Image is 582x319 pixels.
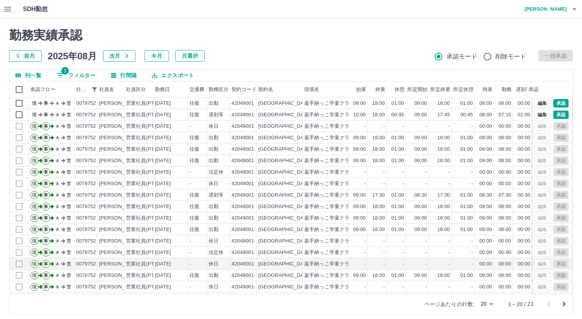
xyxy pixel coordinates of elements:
[460,157,473,164] div: 01:00
[499,123,511,130] div: 00:00
[479,123,492,130] div: 00:00
[99,169,141,176] div: [PERSON_NAME]
[189,169,191,176] div: -
[437,100,450,107] div: 18:00
[258,123,311,130] div: [GEOGRAPHIC_DATA]
[364,180,366,187] div: -
[391,100,404,107] div: 01:00
[391,134,404,142] div: 01:00
[499,111,511,119] div: 07:15
[502,81,512,98] div: 勤務
[155,111,171,119] div: [DATE]
[209,146,218,153] div: 出勤
[499,146,511,153] div: 08:00
[155,134,171,142] div: [DATE]
[383,123,385,130] div: -
[55,112,60,117] text: Ａ
[553,99,569,107] button: 承認
[209,100,218,107] div: 出勤
[51,70,102,81] button: フィルター表示
[55,169,60,175] text: Ａ
[9,50,42,62] button: 前月
[67,192,71,198] text: 営
[126,81,146,98] div: 社員区分
[479,215,492,222] div: 09:00
[258,203,311,210] div: [GEOGRAPHIC_DATA]
[372,146,385,153] div: 18:00
[29,81,75,98] div: 承認フロー
[189,123,191,130] div: -
[155,192,171,199] div: [DATE]
[437,157,450,164] div: 18:00
[349,81,368,98] div: 始業
[499,192,511,199] div: 07:30
[448,180,450,187] div: -
[55,146,60,152] text: Ａ
[258,134,311,142] div: [GEOGRAPHIC_DATA]
[425,180,427,187] div: -
[499,215,511,222] div: 08:00
[67,181,71,186] text: 営
[494,81,513,98] div: 勤務
[528,81,538,98] div: 承認
[55,181,60,186] text: Ａ
[76,169,96,176] div: 0079752
[518,203,530,210] div: 00:00
[126,146,166,153] div: 営業社員(PT契約)
[303,81,349,98] div: 現場名
[189,215,199,222] div: 往復
[368,81,387,98] div: 終業
[76,81,89,98] div: 社員番号
[258,100,311,107] div: [GEOGRAPHIC_DATA]
[499,169,511,176] div: 00:00
[372,192,385,199] div: 17:30
[353,146,366,153] div: 09:00
[479,100,492,107] div: 09:00
[76,157,96,164] div: 0079752
[304,111,390,119] div: 嘉手納っこ学童クラブ ハイビスカス
[258,111,311,119] div: [GEOGRAPHIC_DATA]
[75,81,98,98] div: 社員番号
[231,215,254,222] div: 42049001
[155,203,171,210] div: [DATE]
[67,204,71,209] text: 営
[126,203,166,210] div: 営業社員(PT契約)
[372,215,385,222] div: 18:00
[391,146,404,153] div: 01:00
[460,134,473,142] div: 01:00
[67,135,71,140] text: 営
[383,180,385,187] div: -
[67,124,71,129] text: 営
[403,180,404,187] div: -
[44,124,48,129] text: 事
[98,81,124,98] div: 社員名
[67,146,71,152] text: 営
[189,180,191,187] div: -
[460,215,473,222] div: 01:00
[414,157,427,164] div: 09:00
[353,157,366,164] div: 09:00
[460,203,473,210] div: 01:00
[231,81,257,98] div: 契約コード
[10,70,47,81] button: 列選択
[99,123,141,130] div: [PERSON_NAME]
[425,169,427,176] div: -
[478,298,496,309] div: 20
[437,203,450,210] div: 18:00
[304,100,390,107] div: 嘉手納っこ学童クラブ ハイビスカス
[425,123,427,130] div: -
[414,100,427,107] div: 09:00
[76,123,96,130] div: 0079752
[356,81,366,98] div: 始業
[155,100,171,107] div: [DATE]
[479,134,492,142] div: 09:00
[364,123,366,130] div: -
[32,192,37,198] text: 現
[155,169,171,176] div: [DATE]
[231,192,254,199] div: 42049001
[518,146,530,153] div: 00:00
[9,28,573,42] h2: 勤務実績承認
[372,111,385,119] div: 18:00
[518,192,530,199] div: 00:30
[460,192,473,199] div: 01:00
